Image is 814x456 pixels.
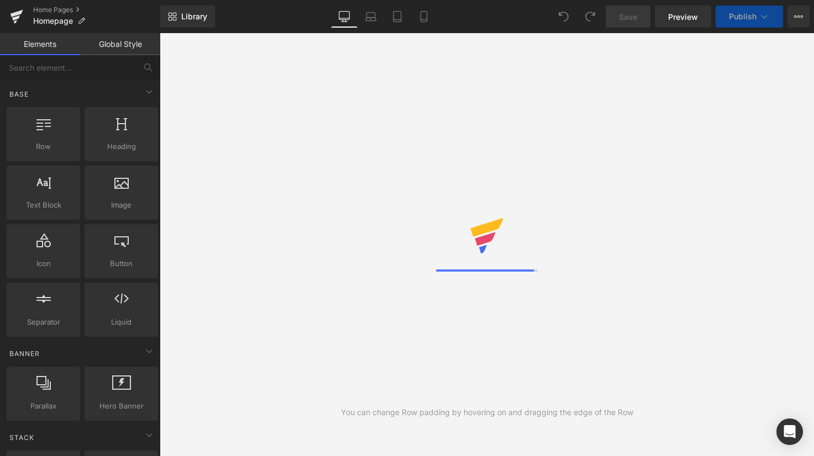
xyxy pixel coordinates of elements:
a: Preview [655,6,711,28]
span: Stack [8,432,35,443]
span: Publish [729,12,757,21]
a: Tablet [384,6,411,28]
div: You can change Row padding by hovering on and dragging the edge of the Row [341,406,633,418]
button: More [787,6,810,28]
a: Home Pages [33,6,160,14]
a: Laptop [358,6,384,28]
span: Preview [668,11,698,23]
span: Banner [8,348,41,359]
span: Row [10,141,77,152]
span: Image [88,199,155,211]
a: New Library [160,6,215,28]
span: Icon [10,258,77,269]
span: Base [8,89,30,99]
span: Text Block [10,199,77,211]
a: Desktop [331,6,358,28]
div: Open Intercom Messenger [776,418,803,445]
button: Undo [553,6,575,28]
span: Save [619,11,637,23]
span: Button [88,258,155,269]
span: Parallax [10,400,77,412]
span: Hero Banner [88,400,155,412]
a: Global Style [80,33,160,55]
button: Publish [716,6,783,28]
span: Library [181,12,207,22]
span: Liquid [88,316,155,328]
span: Separator [10,316,77,328]
a: Mobile [411,6,437,28]
span: Homepage [33,17,73,25]
span: Heading [88,141,155,152]
button: Redo [579,6,601,28]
